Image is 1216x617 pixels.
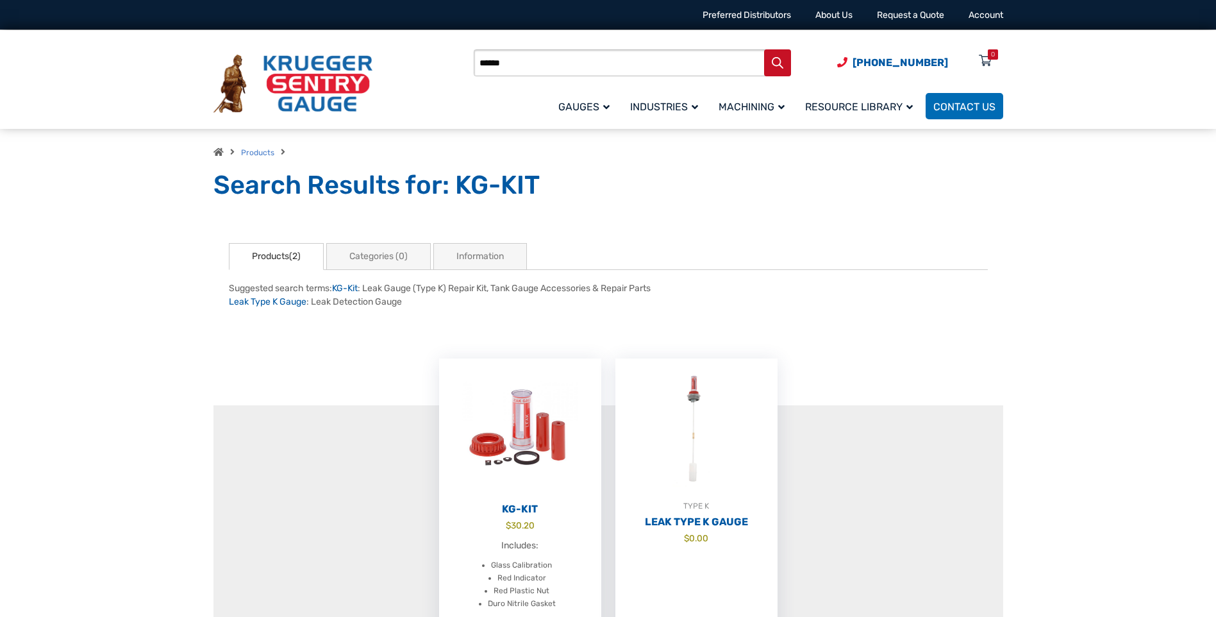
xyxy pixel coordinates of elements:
[332,283,358,294] a: KG-Kit
[711,91,797,121] a: Machining
[558,101,610,113] span: Gauges
[926,93,1003,119] a: Contact Us
[326,243,431,270] a: Categories (0)
[551,91,622,121] a: Gauges
[719,101,785,113] span: Machining
[433,243,527,270] a: Information
[439,503,601,516] h2: KG-Kit
[622,91,711,121] a: Industries
[494,585,549,598] li: Red Plastic Nut
[630,101,698,113] span: Industries
[497,572,546,585] li: Red Indicator
[969,10,1003,21] a: Account
[439,359,601,500] img: KG-Kit
[853,56,948,69] span: [PHONE_NUMBER]
[991,49,995,60] div: 0
[615,359,778,500] img: Leak Detection Gauge
[815,10,853,21] a: About Us
[805,101,913,113] span: Resource Library
[615,516,778,528] h2: Leak Type K Gauge
[506,520,511,530] span: $
[703,10,791,21] a: Preferred Distributors
[684,533,708,543] bdi: 0.00
[933,101,995,113] span: Contact Us
[491,559,552,572] li: Glass Calibration
[506,520,535,530] bdi: 30.20
[797,91,926,121] a: Resource Library
[837,55,948,71] a: Phone Number (920) 434-8860
[213,55,372,114] img: Krueger Sentry Gauge
[684,533,689,543] span: $
[877,10,944,21] a: Request a Quote
[229,243,324,270] a: Products(2)
[213,169,1003,201] h1: Search Results for: KG-KIT
[241,148,274,157] a: Products
[229,296,306,307] a: Leak Type K Gauge
[615,500,778,512] div: TYPE K
[229,282,988,308] div: Suggested search terms: : Leak Gauge (Type K) Repair Kit, Tank Gauge Accessories & Repair Parts :...
[452,539,588,553] p: Includes:
[488,598,556,611] li: Duro Nitrile Gasket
